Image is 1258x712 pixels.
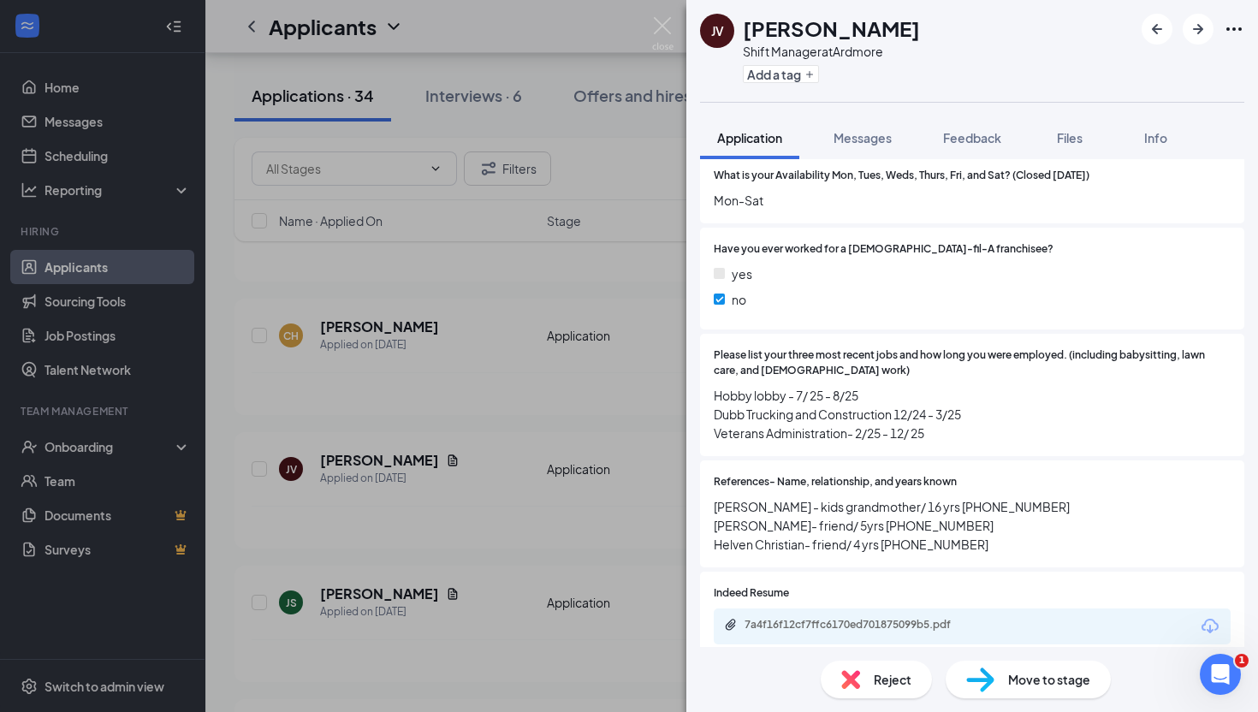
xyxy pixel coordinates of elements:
[1188,19,1208,39] svg: ArrowRight
[1008,670,1090,689] span: Move to stage
[714,191,1231,210] span: Mon-Sat
[874,670,911,689] span: Reject
[714,347,1231,380] span: Please list your three most recent jobs and how long you were employed. (including babysitting, l...
[1235,654,1249,667] span: 1
[714,168,1089,184] span: What is your Availability Mon, Tues, Weds, Thurs, Fri, and Sat? (Closed [DATE])
[732,290,746,309] span: no
[834,130,892,145] span: Messages
[714,497,1231,554] span: [PERSON_NAME] - kids grandmother/ 16 yrs [PHONE_NUMBER] [PERSON_NAME]- friend/ 5yrs [PHONE_NUMBER...
[1224,19,1244,39] svg: Ellipses
[804,69,815,80] svg: Plus
[1183,14,1213,44] button: ArrowRight
[745,618,984,632] div: 7a4f16f12cf7ffc6170ed701875099b5.pdf
[743,43,920,60] div: Shift Manager at Ardmore
[743,65,819,83] button: PlusAdd a tag
[1200,616,1220,637] svg: Download
[724,618,1001,634] a: Paperclip7a4f16f12cf7ffc6170ed701875099b5.pdf
[714,241,1053,258] span: Have you ever worked for a [DEMOGRAPHIC_DATA]-fil-A franchisee?
[714,585,789,602] span: Indeed Resume
[1147,19,1167,39] svg: ArrowLeftNew
[943,130,1001,145] span: Feedback
[743,14,920,43] h1: [PERSON_NAME]
[1142,14,1172,44] button: ArrowLeftNew
[717,130,782,145] span: Application
[724,618,738,632] svg: Paperclip
[1200,654,1241,695] iframe: Intercom live chat
[1144,130,1167,145] span: Info
[714,474,957,490] span: References- Name, relationship, and years known
[1057,130,1083,145] span: Files
[714,386,1231,442] span: Hobby lobby - 7/ 25 - 8/25 Dubb Trucking and Construction 12/24 - 3/25 Veterans Administration- 2...
[711,22,724,39] div: JV
[732,264,752,283] span: yes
